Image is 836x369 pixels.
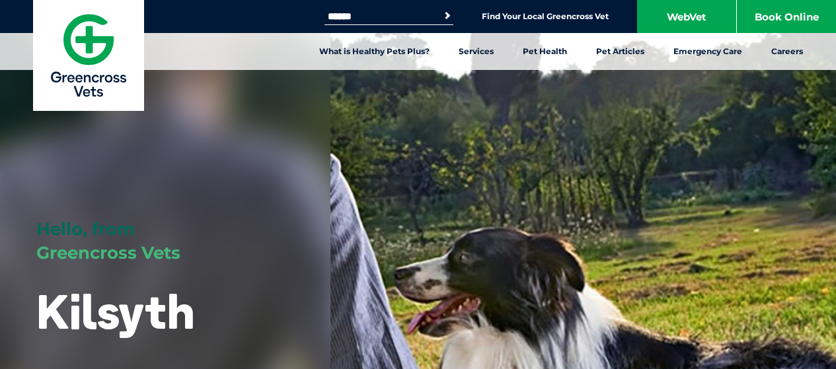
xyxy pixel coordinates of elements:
span: Greencross Vets [36,242,180,263]
a: Pet Health [508,33,582,70]
button: Search [441,9,454,22]
a: Find Your Local Greencross Vet [482,11,609,22]
a: Services [444,33,508,70]
a: Pet Articles [582,33,659,70]
span: Hello, from [36,218,135,240]
a: Emergency Care [659,33,757,70]
a: Careers [757,33,817,70]
h1: Kilsyth [36,285,195,337]
a: What is Healthy Pets Plus? [305,33,444,70]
